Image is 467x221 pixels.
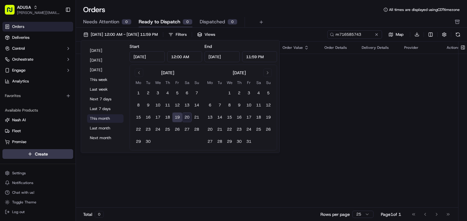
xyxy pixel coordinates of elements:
[2,55,73,64] button: Orchestrate
[2,91,73,101] div: Favorites
[12,94,17,99] img: 1736555255976-a54dd68f-1ca7-489b-9aae-adbdc363a1c4
[163,79,172,86] th: Thursday
[5,117,71,123] a: Nash AI
[205,100,215,110] button: 6
[2,149,73,159] button: Create
[234,79,244,86] th: Thursday
[83,211,104,218] div: Total
[130,51,165,62] input: Date
[2,198,73,206] button: Toggle Theme
[192,125,201,134] button: 28
[83,18,119,25] span: Needs Attention
[2,208,73,216] button: Log out
[12,35,29,40] span: Deliveries
[17,10,60,15] button: [PERSON_NAME][EMAIL_ADDRESS][PERSON_NAME][DOMAIN_NAME]
[87,56,124,65] button: [DATE]
[234,88,244,98] button: 2
[153,79,163,86] th: Wednesday
[244,125,254,134] button: 24
[5,139,71,145] a: Promise
[215,112,225,122] button: 14
[163,88,172,98] button: 4
[192,112,201,122] button: 21
[244,100,254,110] button: 10
[17,4,31,10] span: ADUSA
[4,133,49,144] a: 📗Knowledge Base
[254,112,263,122] button: 18
[172,100,182,110] button: 12
[134,100,143,110] button: 8
[195,30,218,39] button: Views
[6,58,17,69] img: 1736555255976-a54dd68f-1ca7-489b-9aae-adbdc363a1c4
[143,100,153,110] button: 9
[87,114,124,123] button: This month
[6,88,16,100] img: Wisdom Oko
[50,110,52,115] span: •
[12,171,26,176] span: Settings
[215,79,225,86] th: Tuesday
[384,31,408,38] button: Map
[192,88,201,98] button: 7
[215,100,225,110] button: 7
[182,88,192,98] button: 6
[134,112,143,122] button: 15
[182,112,192,122] button: 20
[192,100,201,110] button: 14
[2,137,73,147] button: Promise
[57,136,97,142] span: API Documentation
[27,58,100,64] div: Start new chat
[78,66,462,71] div: No results.
[134,125,143,134] button: 22
[225,125,234,134] button: 22
[234,100,244,110] button: 9
[54,110,66,115] span: [DATE]
[2,105,73,115] div: Available Products
[69,94,82,99] span: [DATE]
[225,112,234,122] button: 15
[182,125,192,134] button: 27
[263,112,273,122] button: 19
[205,137,215,146] button: 27
[176,32,187,37] div: Filters
[163,125,172,134] button: 25
[153,112,163,122] button: 17
[234,125,244,134] button: 23
[87,105,124,113] button: Last 7 days
[12,111,17,116] img: 1736555255976-a54dd68f-1ca7-489b-9aae-adbdc363a1c4
[163,100,172,110] button: 11
[19,94,65,99] span: Wisdom [PERSON_NAME]
[35,151,48,157] span: Create
[242,51,277,62] input: Time
[396,32,404,37] span: Map
[2,33,73,42] a: Deliveries
[12,68,25,73] span: Engage
[143,79,153,86] th: Tuesday
[2,2,63,17] button: ADUSA[PERSON_NAME][EMAIL_ADDRESS][PERSON_NAME][DOMAIN_NAME]
[225,79,234,86] th: Wednesday
[87,95,124,103] button: Next 7 days
[81,30,161,39] button: [DATE] 12:00 AM - [DATE] 11:59 PM
[225,88,234,98] button: 1
[143,137,153,146] button: 30
[12,46,25,51] span: Control
[134,137,143,146] button: 29
[205,44,212,49] label: End
[12,180,33,185] span: Notifications
[320,211,350,217] p: Rows per page
[6,24,110,34] p: Welcome 👋
[6,136,11,141] div: 📗
[244,112,254,122] button: 17
[200,18,225,25] span: Dispatched
[5,128,71,134] a: Fleet
[205,112,215,122] button: 13
[12,79,29,84] span: Analytics
[2,179,73,187] button: Notifications
[12,136,46,142] span: Knowledge Base
[244,79,254,86] th: Friday
[2,44,73,53] button: Control
[143,125,153,134] button: 23
[182,79,192,86] th: Saturday
[254,100,263,110] button: 11
[12,24,24,29] span: Orders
